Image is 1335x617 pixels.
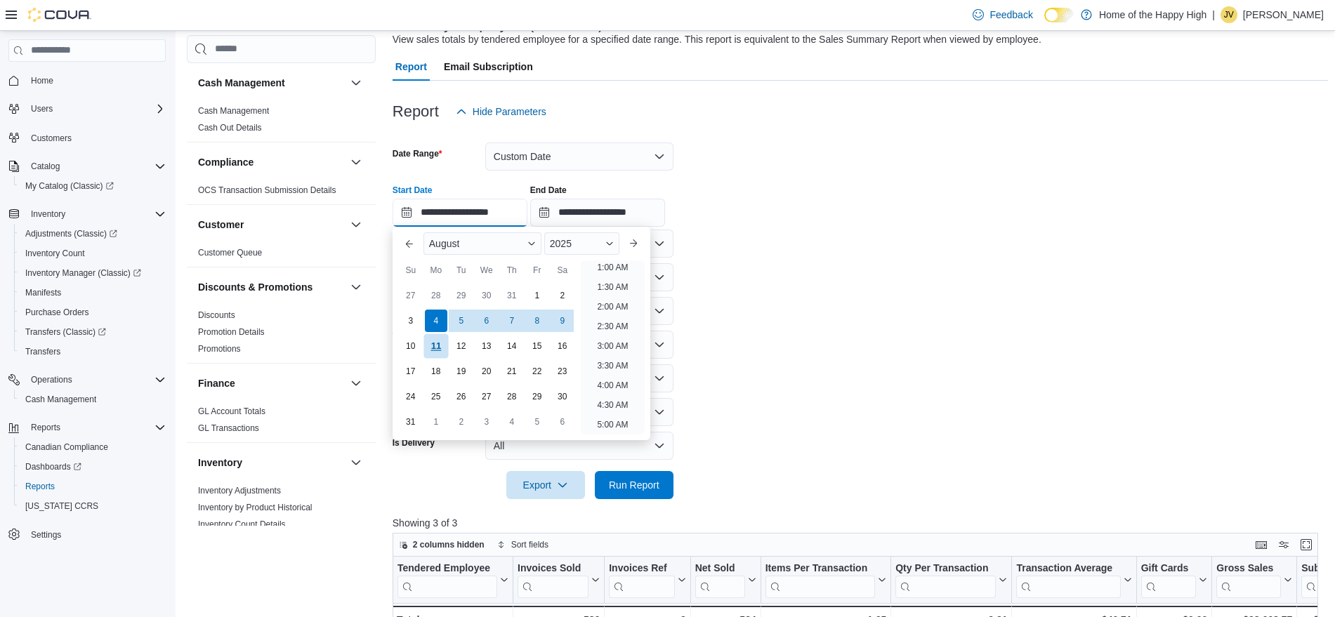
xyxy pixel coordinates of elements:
div: day-25 [425,385,447,408]
span: Reports [20,478,166,495]
span: Inventory [25,206,166,223]
div: Customer [187,244,376,267]
div: Invoices Ref [609,562,674,576]
span: Export [515,471,577,499]
h3: Compliance [198,155,254,169]
button: Purchase Orders [14,303,171,322]
span: Promotion Details [198,326,265,338]
div: day-16 [551,335,574,357]
span: Run Report [609,478,659,492]
div: day-3 [475,411,498,433]
a: My Catalog (Classic) [14,176,171,196]
div: Invoices Ref [609,562,674,598]
button: Cash Management [348,74,364,91]
button: Transaction Average [1016,562,1131,598]
div: day-30 [475,284,498,307]
img: Cova [28,8,91,22]
div: Su [400,259,422,281]
p: Home of the Happy High [1099,6,1206,23]
div: Items Per Transaction [765,562,875,598]
span: GL Account Totals [198,406,265,417]
span: August [429,238,460,249]
li: 4:00 AM [591,377,633,394]
div: Gross Sales [1216,562,1281,576]
div: View sales totals by tendered employee for a specified date range. This report is equivalent to t... [393,32,1041,47]
div: day-2 [450,411,473,433]
a: Inventory Count [20,245,91,262]
button: Tendered Employee [397,562,508,598]
div: day-3 [400,310,422,332]
button: Manifests [14,283,171,303]
button: Run Report [595,471,673,499]
a: [US_STATE] CCRS [20,498,104,515]
div: day-21 [501,360,523,383]
span: My Catalog (Classic) [25,180,114,192]
button: Enter fullscreen [1298,536,1315,553]
span: Hide Parameters [473,105,546,119]
button: Reports [3,418,171,437]
a: Inventory Adjustments [198,486,281,496]
button: Home [3,70,171,91]
div: day-19 [450,360,473,383]
div: day-30 [551,385,574,408]
span: Canadian Compliance [20,439,166,456]
div: day-27 [475,385,498,408]
button: Finance [348,375,364,392]
button: Net Sold [695,562,756,598]
span: Settings [31,529,61,540]
button: Cash Management [14,390,171,409]
button: Inventory [348,454,364,471]
div: Invoices Sold [518,562,588,598]
span: Cash Out Details [198,122,262,133]
button: Transfers [14,342,171,361]
div: day-4 [425,310,447,332]
span: [US_STATE] CCRS [25,500,98,512]
div: Transaction Average [1016,562,1120,598]
a: Dashboards [14,457,171,477]
div: Jennifer Verney [1221,6,1237,23]
a: Dashboards [20,458,87,475]
button: Open list of options [654,272,665,283]
button: Cash Management [198,76,345,90]
div: day-1 [425,411,447,433]
a: Cash Out Details [198,123,262,133]
div: day-28 [425,284,447,307]
button: Inventory [198,456,345,470]
span: JV [1224,6,1234,23]
div: day-12 [450,335,473,357]
li: 2:30 AM [591,318,633,335]
div: day-11 [423,333,448,358]
div: Qty Per Transaction [895,562,996,598]
span: 2 columns hidden [413,539,485,550]
a: GL Account Totals [198,406,265,416]
button: [US_STATE] CCRS [14,496,171,516]
button: Hide Parameters [450,98,552,126]
button: Customers [3,127,171,147]
li: 1:00 AM [591,259,633,276]
button: Display options [1275,536,1292,553]
button: Invoices Sold [518,562,600,598]
a: Customers [25,130,77,147]
div: Net Sold [695,562,744,576]
a: Cash Management [198,106,269,116]
div: Mo [425,259,447,281]
a: Manifests [20,284,67,301]
button: Users [3,99,171,119]
div: Transaction Average [1016,562,1120,576]
li: 2:00 AM [591,298,633,315]
button: Items Per Transaction [765,562,886,598]
h3: Discounts & Promotions [198,280,313,294]
div: August, 2025 [398,283,575,434]
li: 3:00 AM [591,338,633,354]
span: Reports [25,481,55,492]
div: day-27 [400,284,422,307]
li: 5:00 AM [591,416,633,433]
button: 2 columns hidden [393,536,490,553]
span: Transfers [20,343,166,360]
span: Manifests [20,284,166,301]
span: Adjustments (Classic) [20,225,166,242]
a: Transfers [20,343,66,360]
span: Inventory [31,208,65,220]
div: day-29 [526,385,548,408]
a: Promotions [198,344,241,354]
